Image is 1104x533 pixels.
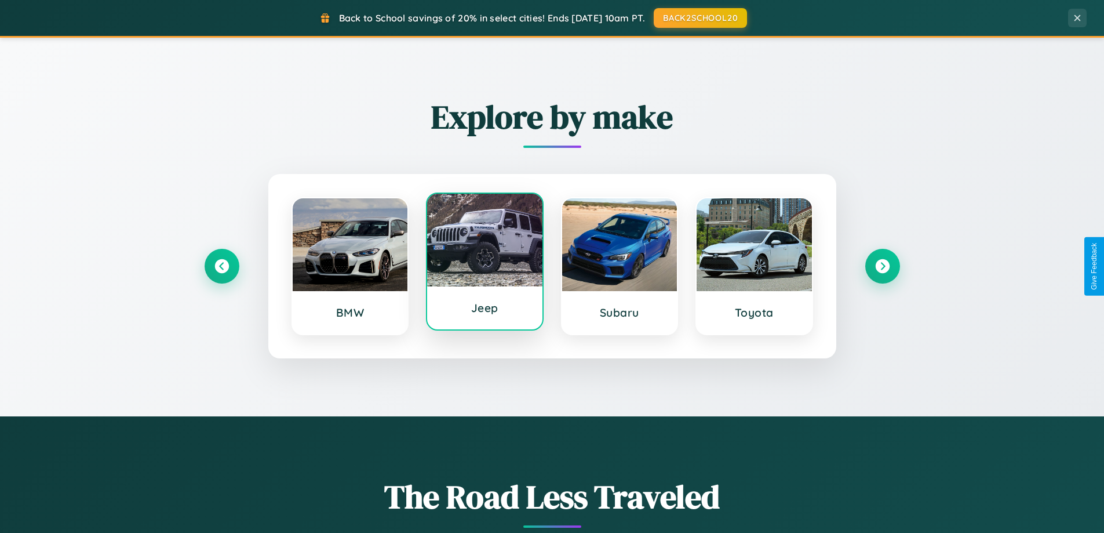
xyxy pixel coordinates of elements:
div: Give Feedback [1090,243,1098,290]
h1: The Road Less Traveled [205,474,900,519]
h3: BMW [304,306,396,320]
span: Back to School savings of 20% in select cities! Ends [DATE] 10am PT. [339,12,645,24]
h3: Subaru [574,306,666,320]
h2: Explore by make [205,95,900,139]
h3: Toyota [708,306,800,320]
h3: Jeep [439,301,531,315]
button: BACK2SCHOOL20 [654,8,747,28]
